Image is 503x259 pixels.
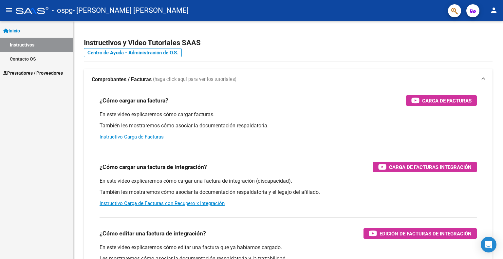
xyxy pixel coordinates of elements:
[389,163,472,171] span: Carga de Facturas Integración
[3,69,63,77] span: Prestadores / Proveedores
[373,162,477,172] button: Carga de Facturas Integración
[73,3,189,18] span: - [PERSON_NAME] [PERSON_NAME]
[481,237,496,252] div: Open Intercom Messenger
[422,97,472,105] span: Carga de Facturas
[100,122,477,129] p: También les mostraremos cómo asociar la documentación respaldatoria.
[100,229,206,238] h3: ¿Cómo editar una factura de integración?
[100,134,164,140] a: Instructivo Carga de Facturas
[84,69,493,90] mat-expansion-panel-header: Comprobantes / Facturas (haga click aquí para ver los tutoriales)
[100,189,477,196] p: También les mostraremos cómo asociar la documentación respaldatoria y el legajo del afiliado.
[100,162,207,172] h3: ¿Cómo cargar una factura de integración?
[380,230,472,238] span: Edición de Facturas de integración
[100,96,168,105] h3: ¿Cómo cargar una factura?
[490,6,498,14] mat-icon: person
[5,6,13,14] mat-icon: menu
[100,177,477,185] p: En este video explicaremos cómo cargar una factura de integración (discapacidad).
[100,200,225,206] a: Instructivo Carga de Facturas con Recupero x Integración
[84,48,182,57] a: Centro de Ayuda - Administración de O.S.
[84,37,493,49] h2: Instructivos y Video Tutoriales SAAS
[363,228,477,239] button: Edición de Facturas de integración
[52,3,73,18] span: - ospg
[92,76,152,83] strong: Comprobantes / Facturas
[100,244,477,251] p: En este video explicaremos cómo editar una factura que ya habíamos cargado.
[153,76,236,83] span: (haga click aquí para ver los tutoriales)
[3,27,20,34] span: Inicio
[100,111,477,118] p: En este video explicaremos cómo cargar facturas.
[406,95,477,106] button: Carga de Facturas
